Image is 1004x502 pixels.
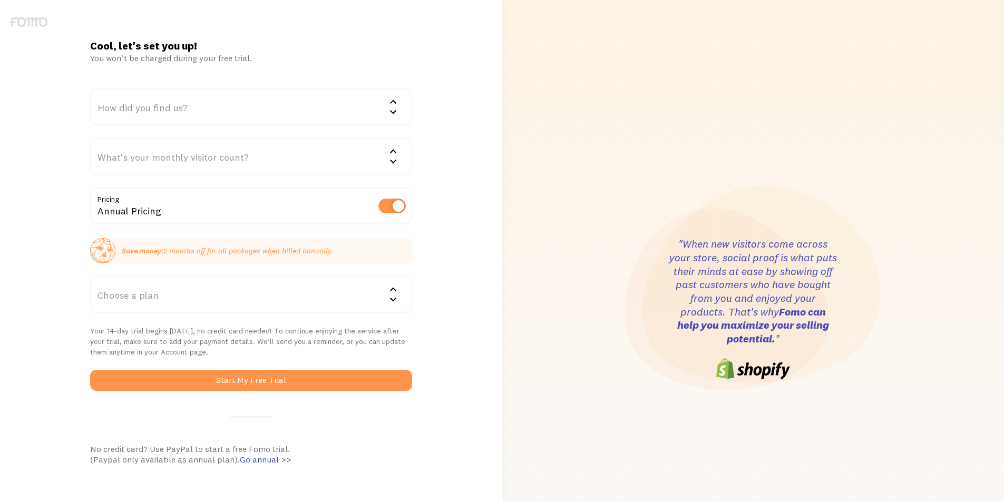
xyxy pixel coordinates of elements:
[90,138,412,175] div: What's your monthly visitor count?
[9,17,47,27] img: fomo-logo-gray-b99e0e8ada9f9040e2984d0d95b3b12da0074ffd48d1e5cb62ac37fc77b0b268.svg
[90,370,412,391] button: Start My Free Trial
[90,39,412,53] h1: Cool, let's set you up!
[122,245,333,256] p: 2 months off for all packages when billed annually.
[716,358,790,379] img: shopify-logo-6cb0242e8808f3daf4ae861e06351a6977ea544d1a5c563fd64e3e69b7f1d4c4.png
[90,188,412,226] div: Annual Pricing
[90,88,412,125] div: How did you find us?
[90,444,412,465] div: No credit card? Use PayPal to start a free Fomo trial. (Paypal only available as annual plan).
[90,53,412,63] div: You won’t be charged during your free trial.
[669,237,837,346] h3: "When new visitors come across your store, social proof is what puts their minds at ease by showi...
[240,454,291,465] span: Go annual >>
[90,326,412,357] p: Your 14-day trial begins [DATE], no credit card needed! To continue enjoying the service after yo...
[90,276,412,313] div: Choose a plan
[122,246,163,255] strong: Save money:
